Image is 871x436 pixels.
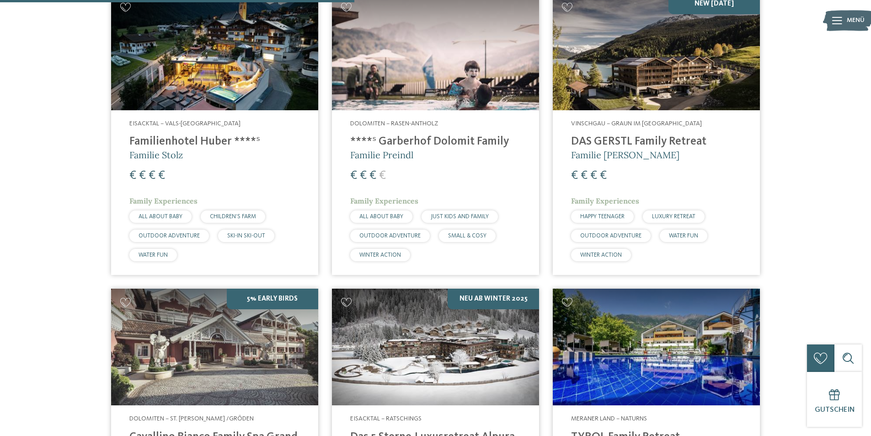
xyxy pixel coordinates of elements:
[359,214,403,220] span: ALL ABOUT BABY
[807,372,862,427] a: Gutschein
[652,214,695,220] span: LUXURY RETREAT
[600,170,607,182] span: €
[571,415,647,422] span: Meraner Land – Naturns
[581,170,588,182] span: €
[580,252,622,258] span: WINTER ACTION
[350,170,357,182] span: €
[350,415,422,422] span: Eisacktal – Ratschings
[571,149,679,161] span: Familie [PERSON_NAME]
[590,170,597,182] span: €
[350,135,521,149] h4: ****ˢ Garberhof Dolomit Family
[139,170,146,182] span: €
[129,170,136,182] span: €
[129,135,300,149] h4: Familienhotel Huber ****ˢ
[129,196,198,205] span: Family Experiences
[158,170,165,182] span: €
[553,289,760,405] img: Familien Wellness Residence Tyrol ****
[332,289,539,405] img: Familienhotels gesucht? Hier findet ihr die besten!
[360,170,367,182] span: €
[571,135,742,149] h4: DAS GERSTL Family Retreat
[139,252,168,258] span: WATER FUN
[227,233,265,239] span: SKI-IN SKI-OUT
[571,170,578,182] span: €
[431,214,489,220] span: JUST KIDS AND FAMILY
[139,214,182,220] span: ALL ABOUT BABY
[149,170,155,182] span: €
[129,120,240,127] span: Eisacktal – Vals-[GEOGRAPHIC_DATA]
[350,120,438,127] span: Dolomiten – Rasen-Antholz
[111,289,318,405] img: Family Spa Grand Hotel Cavallino Bianco ****ˢ
[359,252,401,258] span: WINTER ACTION
[139,233,200,239] span: OUTDOOR ADVENTURE
[580,233,641,239] span: OUTDOOR ADVENTURE
[669,233,698,239] span: WATER FUN
[448,233,486,239] span: SMALL & COSY
[350,196,418,205] span: Family Experiences
[571,196,639,205] span: Family Experiences
[210,214,256,220] span: CHILDREN’S FARM
[359,233,421,239] span: OUTDOOR ADVENTURE
[129,149,183,161] span: Familie Stolz
[580,214,625,220] span: HAPPY TEENAGER
[350,149,413,161] span: Familie Preindl
[369,170,376,182] span: €
[571,120,702,127] span: Vinschgau – Graun im [GEOGRAPHIC_DATA]
[129,415,254,422] span: Dolomiten – St. [PERSON_NAME] /Gröden
[379,170,386,182] span: €
[815,406,855,414] span: Gutschein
